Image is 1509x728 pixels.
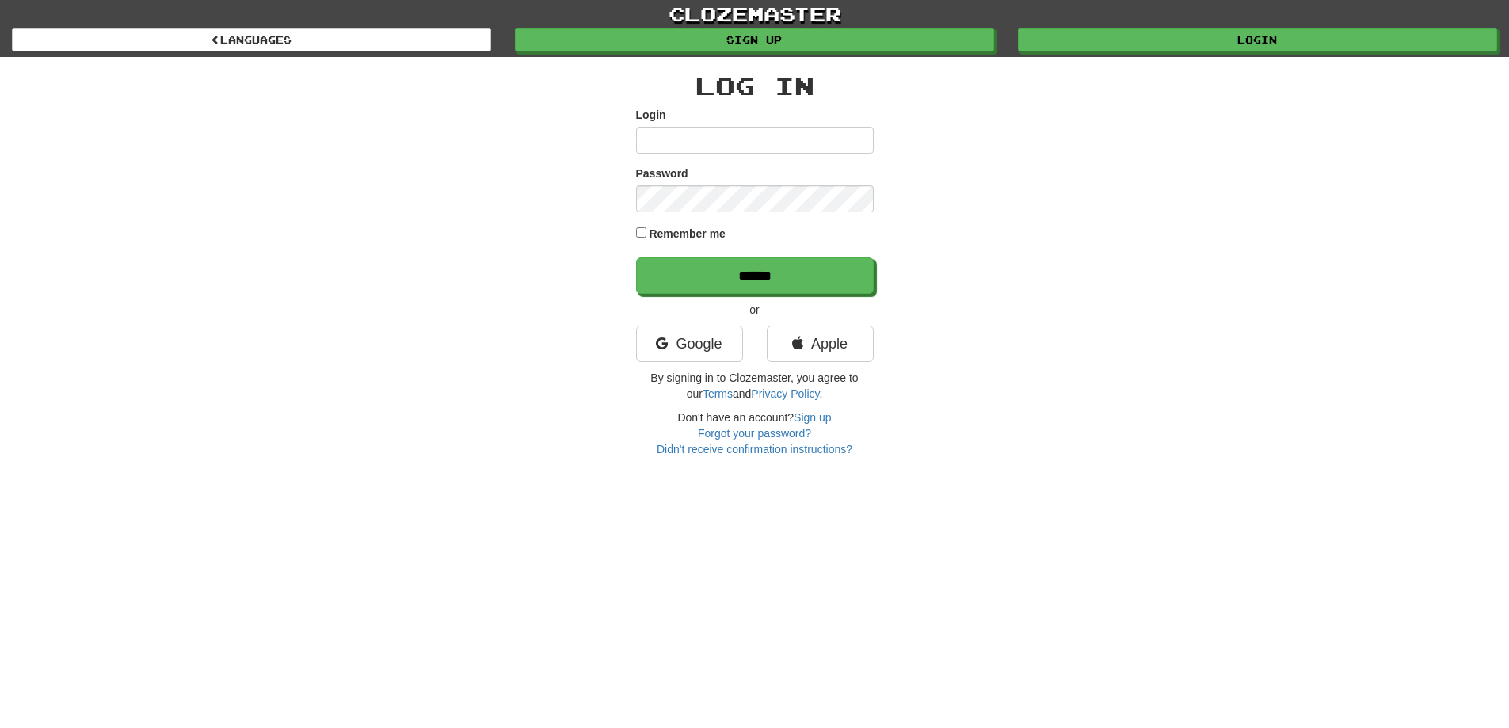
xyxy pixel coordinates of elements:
a: Terms [703,387,733,400]
h2: Log In [636,73,874,99]
a: Didn't receive confirmation instructions? [657,443,852,455]
a: Google [636,326,743,362]
a: Forgot your password? [698,427,811,440]
label: Password [636,166,688,181]
a: Sign up [794,411,831,424]
p: or [636,302,874,318]
p: By signing in to Clozemaster, you agree to our and . [636,370,874,402]
a: Languages [12,28,491,51]
label: Remember me [649,226,726,242]
label: Login [636,107,666,123]
a: Apple [767,326,874,362]
div: Don't have an account? [636,410,874,457]
a: Login [1018,28,1497,51]
a: Privacy Policy [751,387,819,400]
a: Sign up [515,28,994,51]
